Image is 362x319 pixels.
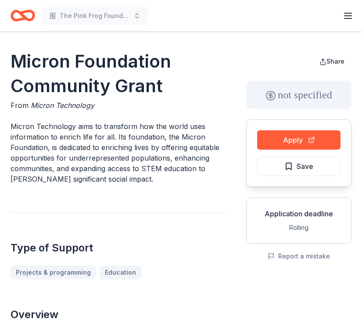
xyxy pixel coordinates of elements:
div: Rolling [254,222,344,233]
a: Projects & programming [11,265,96,280]
a: Home [11,5,35,26]
button: Apply [257,130,340,150]
span: Save [297,161,313,172]
button: The Pink Frog Foundation: A Night of Poetry, Music, and Dance [42,7,147,25]
span: Micron Technology [31,101,94,110]
button: Share [312,53,351,70]
button: Report a mistake [268,251,330,262]
span: The Pink Frog Foundation: A Night of Poetry, Music, and Dance [60,11,130,21]
h2: Type of Support [11,241,229,255]
div: not specified [246,81,351,109]
button: Save [257,157,340,176]
p: Micron Technology aims to transform how the world uses information to enrich life for all. Its fo... [11,121,229,184]
a: Education [100,265,141,280]
h1: Micron Foundation Community Grant [11,49,229,98]
div: Application deadline [254,208,344,219]
div: From [11,100,229,111]
span: Share [326,57,344,65]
